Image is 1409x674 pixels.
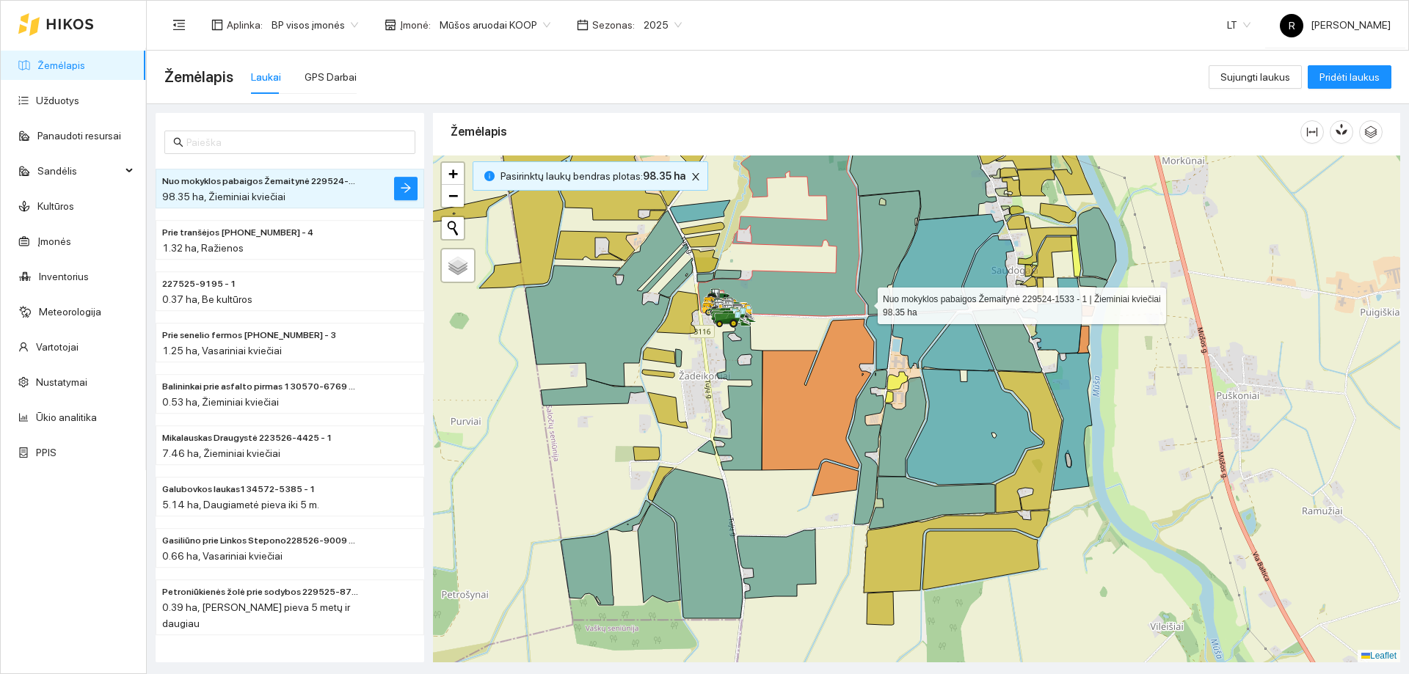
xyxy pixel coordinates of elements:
[162,191,285,202] span: 98.35 ha, Žieminiai kviečiai
[162,483,316,497] span: Galubovkos laukas134572-5385 - 1
[1308,71,1391,83] a: Pridėti laukus
[36,376,87,388] a: Nustatymai
[251,69,281,85] div: Laukai
[162,380,359,394] span: Balininkai prie asfalto pirmas 130570-6769 - 2
[644,14,682,36] span: 2025
[36,447,57,458] a: PPIS
[592,17,635,33] span: Sezonas :
[484,171,495,181] span: info-circle
[1319,69,1380,85] span: Pridėti laukus
[1227,14,1250,36] span: LT
[442,185,464,207] a: Zoom out
[688,172,704,182] span: close
[400,182,412,196] span: arrow-right
[37,59,85,71] a: Žemėlapis
[305,69,357,85] div: GPS Darbai
[162,175,359,188] span: Nuo mokyklos pabaigos Žemaitynė 229524-1533 - 1
[164,65,233,89] span: Žemėlapis
[440,14,550,36] span: Mūšos aruodai KOOP
[1209,65,1302,89] button: Sujungti laukus
[162,226,313,240] span: Prie tranšėjos (2) 227525-7721 - 4
[500,168,685,184] span: Pasirinktų laukų bendras plotas :
[162,447,280,459] span: 7.46 ha, Žieminiai kviečiai
[162,293,252,305] span: 0.37 ha, Be kultūros
[1308,65,1391,89] button: Pridėti laukus
[643,170,685,182] b: 98.35 ha
[186,134,407,150] input: Paieška
[37,235,71,247] a: Įmonės
[162,601,350,629] span: 0.39 ha, [PERSON_NAME] pieva 5 metų ir daugiau
[162,277,236,291] span: 227525-9195 - 1
[37,130,121,142] a: Panaudoti resursai
[1289,14,1295,37] span: R
[162,431,332,445] span: Mikalauskas Draugystė 223526-4425 - 1
[1280,19,1391,31] span: [PERSON_NAME]
[442,217,464,239] button: Initiate a new search
[442,249,474,282] a: Layers
[36,411,97,423] a: Ūkio analitika
[39,306,101,318] a: Meteorologija
[577,19,589,31] span: calendar
[162,396,279,408] span: 0.53 ha, Žieminiai kviečiai
[1361,651,1397,661] a: Leaflet
[442,163,464,185] a: Zoom in
[451,111,1300,153] div: Žemėlapis
[172,18,186,32] span: menu-fold
[162,329,336,343] span: Prie senelio fermos (2) 228526-9009 - 3
[162,550,283,562] span: 0.66 ha, Vasariniai kviečiai
[162,534,359,548] span: Gasiliūno prie Linkos Stepono228526-9009 - 2
[39,271,89,282] a: Inventorius
[227,17,263,33] span: Aplinka :
[37,200,74,212] a: Kultūros
[211,19,223,31] span: layout
[394,177,418,200] button: arrow-right
[272,14,358,36] span: BP visos įmonės
[1220,69,1290,85] span: Sujungti laukus
[162,585,359,599] span: Petroniūkienės žolė prie sodybos 229525-8758 - 3
[1209,71,1302,83] a: Sujungti laukus
[687,168,704,186] button: close
[36,341,79,353] a: Vartotojai
[162,345,282,356] span: 1.25 ha, Vasariniai kviečiai
[385,19,396,31] span: shop
[448,164,458,183] span: +
[36,95,79,106] a: Užduotys
[37,156,121,186] span: Sandėlis
[1300,120,1324,144] button: column-width
[173,137,183,147] span: search
[1301,126,1323,138] span: column-width
[448,186,458,205] span: −
[162,499,319,510] span: 5.14 ha, Daugiametė pieva iki 5 m.
[400,17,431,33] span: Įmonė :
[164,10,194,40] button: menu-fold
[162,242,244,254] span: 1.32 ha, Ražienos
